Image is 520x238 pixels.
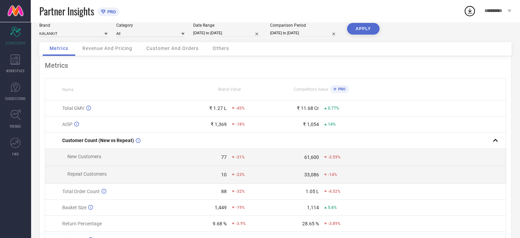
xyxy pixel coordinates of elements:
[39,4,94,18] span: Partner Insights
[5,40,26,46] span: SCORECARDS
[328,205,337,210] span: 5.6%
[236,189,245,194] span: -32%
[221,189,227,194] div: 88
[146,46,199,51] span: Customer And Orders
[302,221,319,226] div: 28.65 %
[39,23,108,28] div: Brand
[12,151,19,156] span: FWD
[62,105,84,111] span: Total GMV
[328,155,341,160] span: -3.59%
[336,87,346,91] span: PRO
[303,122,319,127] div: ₹ 1,054
[294,87,328,92] span: Competitors Value
[328,172,337,177] span: -14%
[62,138,134,143] span: Customer Count (New vs Repeat)
[209,105,227,111] div: ₹ 1.27 L
[236,172,245,177] span: -23%
[5,96,26,101] span: SUGGESTIONS
[193,29,262,37] input: Select date range
[106,9,116,14] span: PRO
[62,87,74,92] span: Name
[328,189,341,194] span: -4.52%
[306,189,319,194] div: 1.05 L
[213,46,229,51] span: Others
[218,87,241,92] span: Brand Value
[82,46,132,51] span: Revenue And Pricing
[236,106,245,111] span: -45%
[62,122,72,127] span: AISP
[236,221,246,226] span: -3.9%
[270,29,338,37] input: Select comparison period
[304,154,319,160] div: 61,600
[221,172,227,177] div: 10
[62,205,86,210] span: Basket Size
[10,124,21,129] span: TRENDS
[297,105,319,111] div: ₹ 11.68 Cr
[347,23,379,35] button: APPLY
[215,205,227,210] div: 1,449
[464,5,476,17] div: Open download list
[211,122,227,127] div: ₹ 1,369
[270,23,338,28] div: Comparison Period
[328,106,339,111] span: 0.77%
[116,23,185,28] div: Category
[307,205,319,210] div: 1,114
[67,154,101,159] span: New Customers
[6,68,25,73] span: WORKSPACE
[67,171,107,177] span: Repeat Customers
[328,122,336,127] span: 14%
[62,189,100,194] span: Total Order Count
[193,23,262,28] div: Date Range
[328,221,341,226] span: -3.89%
[304,172,319,177] div: 33,086
[236,122,245,127] span: -18%
[221,154,227,160] div: 77
[50,46,68,51] span: Metrics
[236,155,245,160] span: -31%
[45,61,506,70] div: Metrics
[236,205,245,210] span: -19%
[213,221,227,226] div: 9.68 %
[62,221,102,226] span: Return Percentage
